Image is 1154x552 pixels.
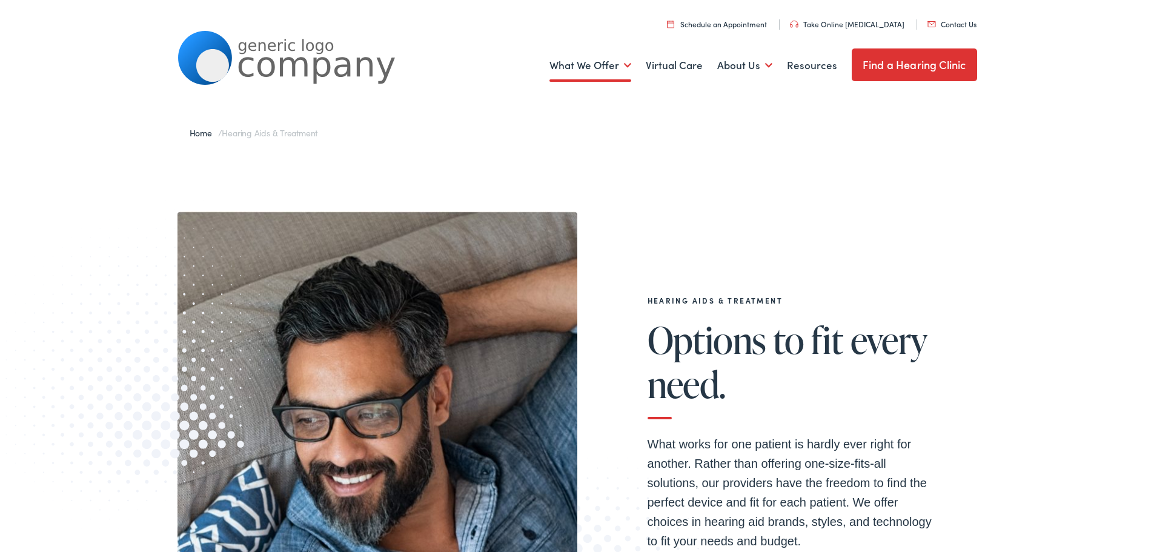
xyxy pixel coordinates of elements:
[852,48,977,81] a: Find a Hearing Clinic
[646,43,703,88] a: Virtual Care
[811,320,843,360] span: fit
[773,320,804,360] span: to
[851,320,927,360] span: every
[667,20,674,28] img: utility icon
[790,19,904,29] a: Take Online [MEDICAL_DATA]
[648,364,726,404] span: need.
[549,43,631,88] a: What We Offer
[667,19,767,29] a: Schedule an Appointment
[648,320,766,360] span: Options
[927,19,977,29] a: Contact Us
[222,127,317,139] span: Hearing Aids & Treatment
[648,434,938,551] p: What works for one patient is hardly ever right for another. Rather than offering one-size-fits-a...
[717,43,772,88] a: About Us
[648,296,938,305] h2: Hearing Aids & Treatment
[787,43,837,88] a: Resources
[927,21,936,27] img: utility icon
[790,21,798,28] img: utility icon
[190,127,218,139] a: Home
[190,127,318,139] span: /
